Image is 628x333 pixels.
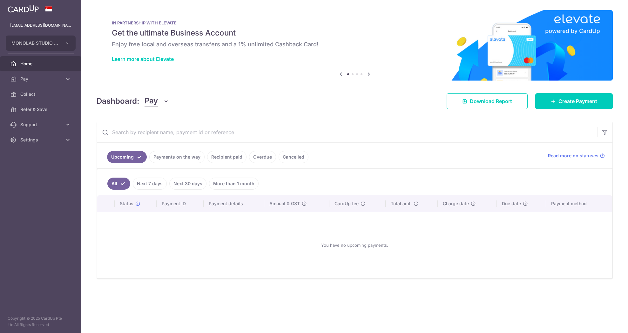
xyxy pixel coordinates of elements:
[97,122,597,142] input: Search by recipient name, payment id or reference
[145,95,169,107] button: Pay
[97,10,613,81] img: Renovation banner
[443,200,469,207] span: Charge date
[107,178,130,190] a: All
[112,56,174,62] a: Learn more about Elevate
[470,97,512,105] span: Download Report
[8,5,39,13] img: CardUp
[391,200,412,207] span: Total amt.
[20,137,62,143] span: Settings
[157,195,203,212] th: Payment ID
[20,61,62,67] span: Home
[112,28,598,38] h5: Get the ultimate Business Account
[20,121,62,128] span: Support
[10,22,71,29] p: [EMAIL_ADDRESS][DOMAIN_NAME]
[107,151,147,163] a: Upcoming
[112,41,598,48] h6: Enjoy free local and overseas transfers and a 1% unlimited Cashback Card!
[207,151,246,163] a: Recipient paid
[249,151,276,163] a: Overdue
[20,76,62,82] span: Pay
[558,97,597,105] span: Create Payment
[20,106,62,113] span: Refer & Save
[97,95,139,107] h4: Dashboard:
[334,200,359,207] span: CardUp fee
[112,20,598,25] p: IN PARTNERSHIP WITH ELEVATE
[209,178,259,190] a: More than 1 month
[548,153,598,159] span: Read more on statuses
[546,195,612,212] th: Payment method
[120,200,133,207] span: Status
[535,93,613,109] a: Create Payment
[149,151,205,163] a: Payments on the way
[204,195,264,212] th: Payment details
[587,314,622,330] iframe: Opens a widget where you can find more information
[169,178,206,190] a: Next 30 days
[502,200,521,207] span: Due date
[11,40,58,46] span: MONOLAB STUDIO PTE. LTD.
[269,200,300,207] span: Amount & GST
[279,151,308,163] a: Cancelled
[548,153,605,159] a: Read more on statuses
[6,36,76,51] button: MONOLAB STUDIO PTE. LTD.
[20,91,62,97] span: Collect
[145,95,158,107] span: Pay
[447,93,528,109] a: Download Report
[133,178,167,190] a: Next 7 days
[105,217,604,273] div: You have no upcoming payments.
